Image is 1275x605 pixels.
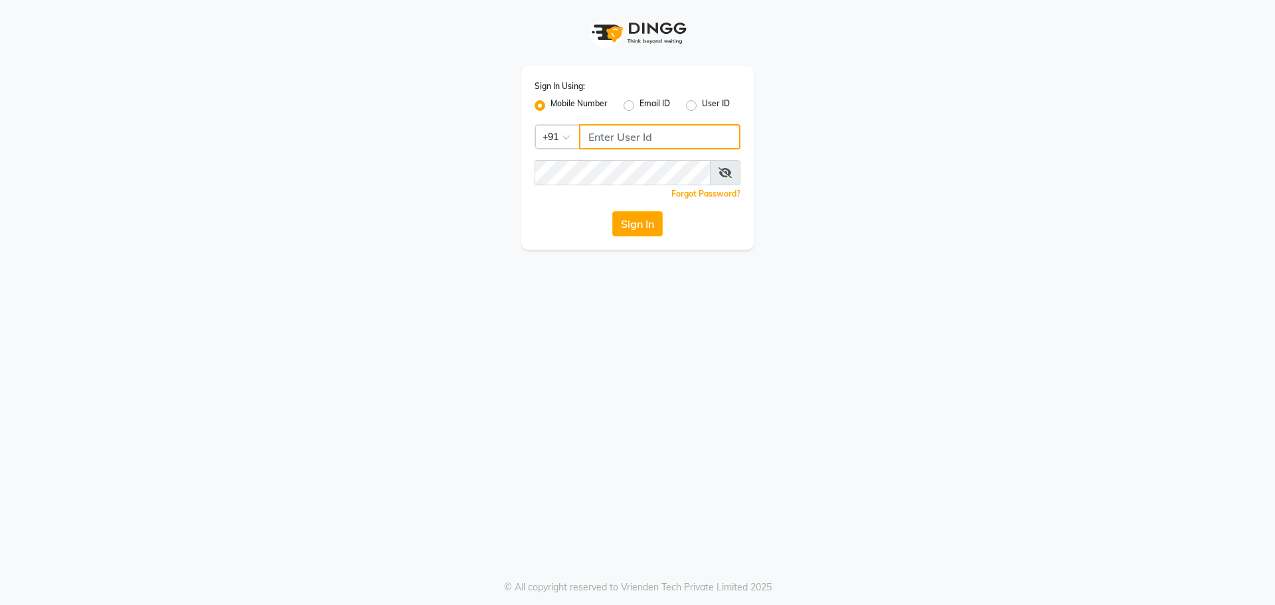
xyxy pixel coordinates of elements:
label: Sign In Using: [535,80,585,92]
input: Username [579,124,740,149]
img: logo1.svg [584,13,691,52]
label: User ID [702,98,730,114]
button: Sign In [612,211,663,236]
label: Email ID [639,98,670,114]
input: Username [535,160,711,185]
a: Forgot Password? [671,189,740,199]
label: Mobile Number [551,98,608,114]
